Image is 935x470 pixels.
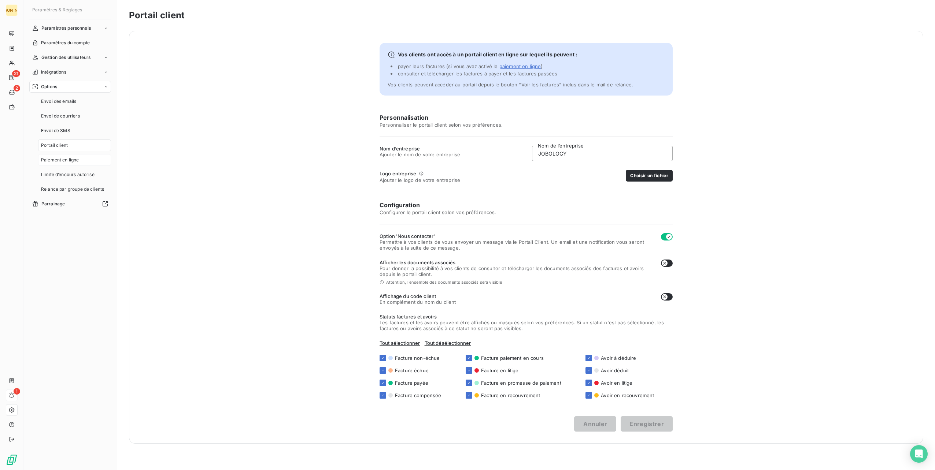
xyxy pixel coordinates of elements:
a: Paramètres du compte [29,37,111,49]
h6: Personnalisation [380,113,673,122]
span: Statuts factures et avoirs [380,314,673,320]
span: 21 [12,70,20,77]
span: Vos clients ont accès à un portail client en ligne sur lequel ils peuvent : [398,51,577,58]
h6: Configuration [380,201,673,209]
button: Annuler [574,416,616,432]
span: Logo entreprise [380,171,416,176]
span: Personnaliser le portail client selon vos préférences. [380,122,673,128]
span: Avoir à déduire [601,355,636,361]
span: Les factures et les avoirs peuvent être affichés ou masqués selon vos préférences. Si un statut n... [380,320,673,331]
span: Facture payée [395,380,428,386]
span: Facture paiement en cours [481,355,544,361]
a: Relance par groupe de clients [38,183,111,195]
span: Tout sélectionner [380,340,420,346]
span: 1 [14,388,20,395]
span: Facture en recouvrement [481,392,540,398]
span: Paiement en ligne [41,157,79,163]
span: Paramètres personnels [41,25,91,31]
span: Avoir déduit [601,368,629,373]
span: Gestion des utilisateurs [41,54,91,61]
h3: Portail client [129,9,923,22]
span: Relance par groupe de clients [41,186,104,193]
span: Configurer le portail client selon vos préférences. [380,209,673,215]
span: Attention, l’ensemble des documents associés sera visible [386,280,502,284]
span: Tout désélectionner [425,340,471,346]
span: Parrainage [41,201,65,207]
span: Options [41,83,57,90]
a: Envoi de courriers [38,110,111,122]
span: Vos clients peuvent accéder au portail depuis le bouton "Voir les factures" inclus dans le mail d... [388,82,633,87]
span: Envoi des emails [41,98,76,105]
span: Paramètres & Réglages [32,7,82,12]
span: Facture non-échue [395,355,440,361]
span: Ajouter le nom de votre entreprise [380,152,460,157]
span: Afficher les documents associés [380,260,655,265]
span: Avoir en litige [601,380,632,386]
span: 2 [14,85,20,92]
a: Limite d’encours autorisé [38,169,111,180]
span: Avoir en recouvrement [601,392,654,398]
span: Nom d’entreprise [380,146,460,152]
span: consulter et télécharger les factures à payer et les factures passées [398,71,557,77]
span: Ajouter le logo de votre entreprise [380,177,460,183]
span: Pour donner la possibilité à vos clients de consulter et télécharger les documents associés des f... [380,265,655,277]
span: Facture échue [395,368,429,373]
button: Enregistrer [621,416,673,432]
span: En complément du nom du client [380,299,456,305]
a: Paiement en ligne [38,154,111,166]
span: Envoi de courriers [41,113,80,119]
button: Choisir un fichier [626,170,673,182]
a: Portail client [38,139,111,151]
span: Affichage du code client [380,293,456,299]
a: Envoi de SMS [38,125,111,137]
span: Paramètres du compte [41,40,90,46]
span: payer leurs factures (si vous avez activé le [398,63,541,69]
span: Portail client [41,142,68,149]
span: Envoi de SMS [41,127,70,134]
span: Facture en promesse de paiement [481,380,561,386]
span: Permettre à vos clients de vous envoyer un message via le Portail Client. Un email et une notific... [380,239,655,251]
span: Option 'Nous contacter' [380,233,655,239]
a: Envoi des emails [38,96,111,107]
a: Parrainage [29,198,111,210]
img: Logo LeanPay [6,454,18,466]
li: ) [391,63,633,70]
input: placeholder [532,146,673,161]
div: [PERSON_NAME] [6,4,18,16]
span: Limite d’encours autorisé [41,171,95,178]
span: Facture en litige [481,368,519,373]
span: paiement en ligne [499,63,541,69]
div: Open Intercom Messenger [910,445,928,463]
span: Facture compensée [395,392,441,398]
span: Intégrations [41,69,66,75]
